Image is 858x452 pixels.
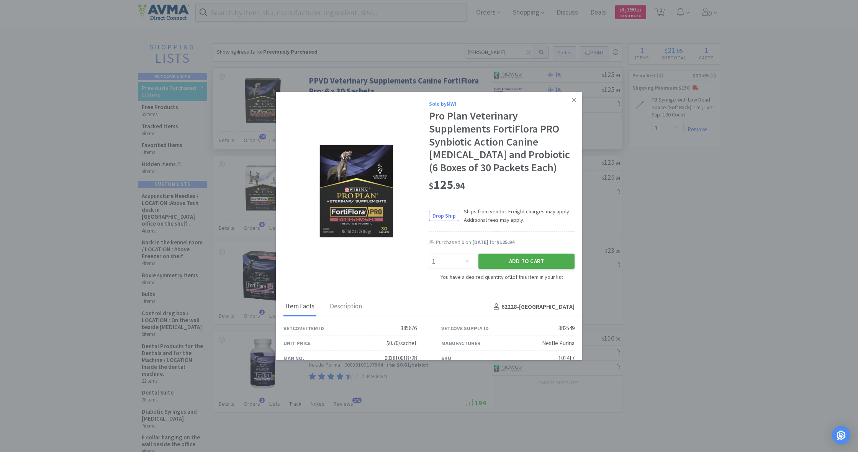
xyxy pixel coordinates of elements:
[459,207,575,224] span: Ships from vendor. Freight charges may apply. Additional fees may apply.
[429,100,575,108] div: Sold by MWI
[429,177,465,192] span: 125
[328,297,364,316] div: Description
[558,324,575,333] div: 382549
[510,273,513,280] strong: 1
[429,273,575,281] div: You have a desired quantity of of this item in your list
[306,141,406,240] img: d86b0f37373b490e83cd6bce7d13b029_382549.png
[283,297,316,316] div: Item Facts
[283,354,304,362] div: Man No.
[558,354,575,363] div: 101417
[441,339,481,347] div: Manufacturer
[441,354,451,362] div: SKU
[436,239,575,246] div: Purchased on for
[491,302,575,312] h4: 62228 - [GEOGRAPHIC_DATA]
[472,239,488,246] span: [DATE]
[429,110,575,174] div: Pro Plan Veterinary Supplements FortiFlora PRO Synbiotic Action Canine [MEDICAL_DATA] and Probiot...
[385,354,417,363] div: 003810018728
[478,254,575,269] button: Add to Cart
[462,239,464,246] span: 1
[542,339,575,348] div: Nestle Purina
[283,324,324,332] div: Vetcove Item ID
[429,211,459,221] span: Drop Ship
[441,324,489,332] div: Vetcove Supply ID
[401,324,417,333] div: 385676
[496,239,514,246] span: $125.94
[453,180,465,191] span: . 94
[832,426,850,444] div: Open Intercom Messenger
[386,339,417,348] div: $0.70/sachet
[283,339,311,347] div: Unit Price
[429,180,434,191] span: $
